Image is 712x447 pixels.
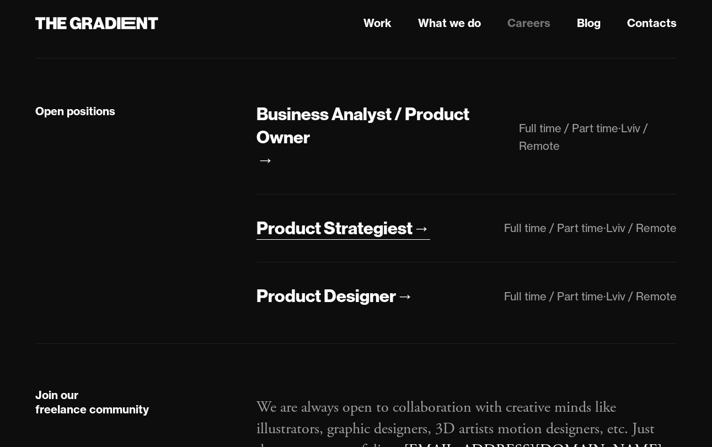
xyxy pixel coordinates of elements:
a: Business Analyst / Product Owner→ [256,103,519,172]
div: · [603,221,606,235]
div: · [603,289,606,303]
div: → [413,217,430,240]
div: Lviv / Remote [606,289,677,303]
div: Full time / Part time [504,221,603,235]
div: Lviv / Remote [606,221,677,235]
a: Blog [577,15,601,31]
div: Full time / Part time [519,121,618,135]
a: Product Strategiest→ [256,217,430,240]
strong: Join our freelance community [35,388,149,416]
strong: Open positions [35,104,115,118]
div: Product Strategiest [256,217,413,240]
a: Work [363,15,392,31]
div: → [396,284,414,308]
a: Careers [507,15,550,31]
div: Lviv / Remote [519,121,648,153]
a: Contacts [627,15,677,31]
a: Product Designer→ [256,284,414,308]
div: → [256,148,274,171]
div: Full time / Part time [504,289,603,303]
div: Business Analyst / Product Owner [256,103,519,148]
div: Product Designer [256,284,396,308]
div: · [618,121,621,135]
a: What we do [418,15,481,31]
